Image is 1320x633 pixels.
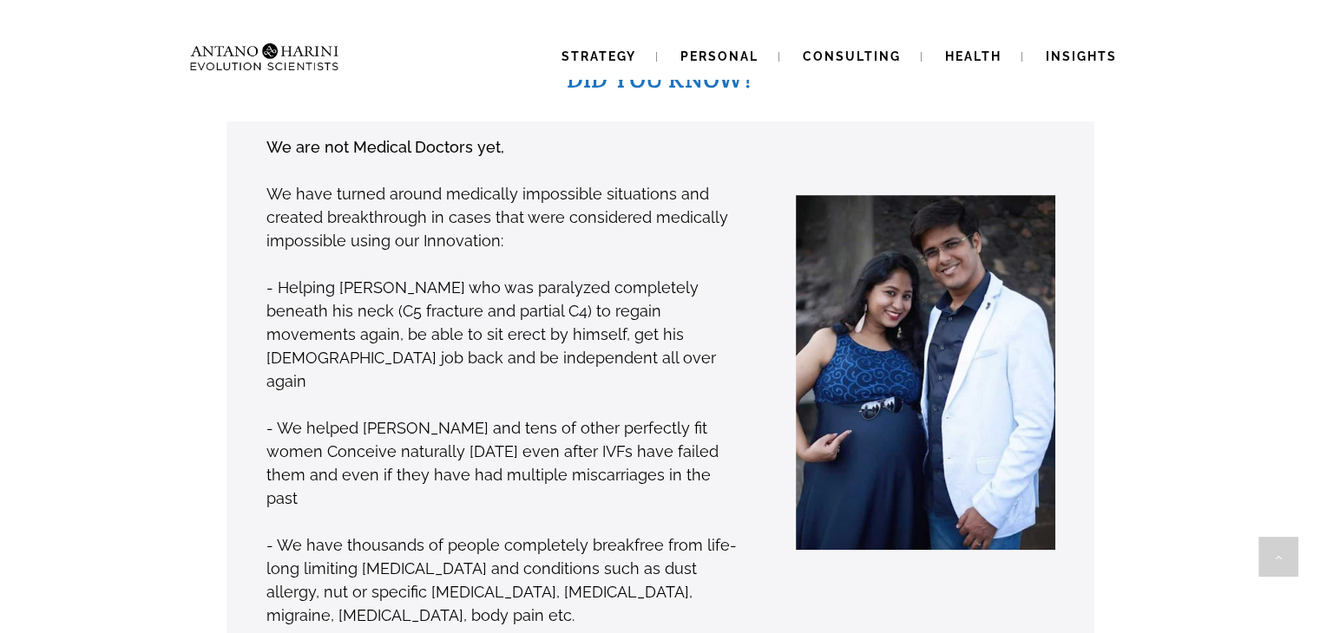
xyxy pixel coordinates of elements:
a: Health [924,35,1022,79]
p: - We helped [PERSON_NAME] and tens of other perfectly fit women Conceive naturally [DATE] even af... [266,416,741,510]
a: Consulting [782,35,922,79]
p: We have turned around medically impossible situations and created breakthrough in cases that were... [266,182,741,252]
span: Insights [1046,49,1117,63]
span: Strategy [561,49,636,63]
span: Consulting [803,49,901,63]
a: Insights [1025,35,1138,79]
a: Personal [660,35,779,79]
p: - Helping [PERSON_NAME] who was paralyzed completely beneath his neck (C5 fracture and partial C4... [266,276,741,393]
p: - We have thousands of people completely breakfree from life-long limiting [MEDICAL_DATA] and con... [266,533,741,627]
strong: We are not Medical Doctors yet, [266,138,504,156]
a: Strategy [541,35,657,79]
span: Health [945,49,1001,63]
span: Personal [680,49,759,63]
